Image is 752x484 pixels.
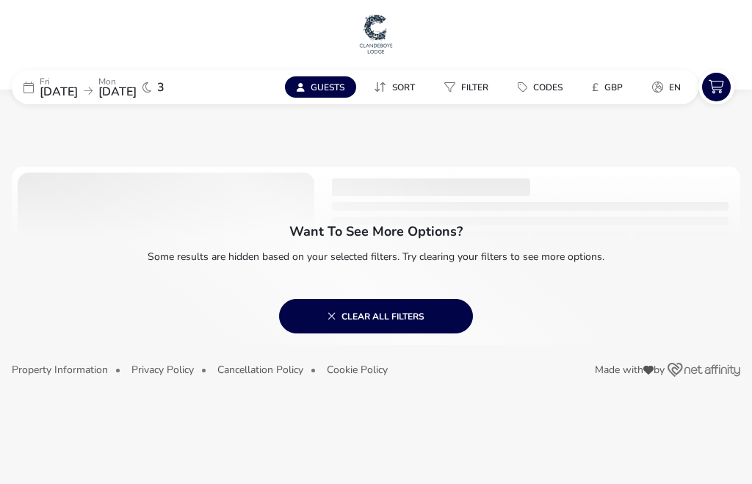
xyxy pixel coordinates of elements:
span: Filter [461,82,488,93]
button: £GBP [580,76,634,98]
span: Made with by [595,365,665,375]
naf-pibe-menu-bar-item: £GBP [580,76,640,98]
span: Codes [533,82,563,93]
span: en [669,82,681,93]
naf-pibe-menu-bar-item: Codes [506,76,580,98]
p: Fri [40,77,78,86]
i: £ [592,80,599,95]
span: [DATE] [98,84,137,100]
span: Guests [311,82,344,93]
button: Privacy Policy [131,364,194,375]
naf-pibe-menu-bar-item: Sort [362,76,433,98]
span: Clear all filters [328,310,424,322]
button: Sort [362,76,427,98]
button: Cancellation Policy [217,364,303,375]
h2: Want to see more options? [289,223,463,240]
button: Filter [433,76,500,98]
span: Sort [392,82,415,93]
button: Guests [285,76,356,98]
button: Cookie Policy [327,364,388,375]
div: Fri[DATE]Mon[DATE]3 [12,70,232,104]
span: GBP [604,82,623,93]
button: en [640,76,693,98]
button: Property Information [12,364,108,375]
naf-pibe-menu-bar-item: en [640,76,698,98]
button: Codes [506,76,574,98]
span: [DATE] [40,84,78,100]
naf-pibe-menu-bar-item: Guests [285,76,362,98]
p: Some results are hidden based on your selected filters. Try clearing your filters to see more opt... [12,238,740,270]
img: Main Website [358,12,394,56]
naf-pibe-menu-bar-item: Filter [433,76,506,98]
button: Clear all filters [279,299,473,333]
p: Mon [98,77,137,86]
span: 3 [157,82,164,93]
